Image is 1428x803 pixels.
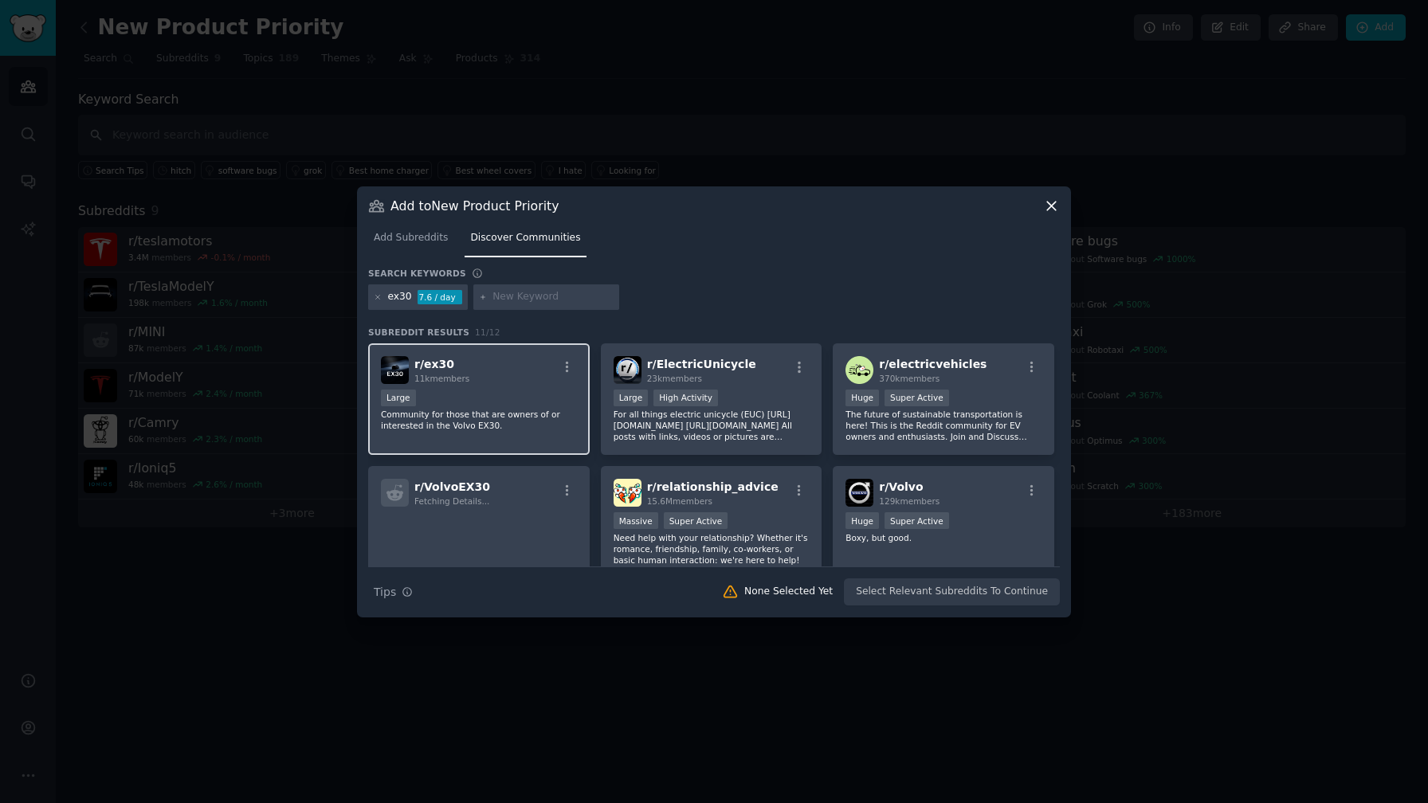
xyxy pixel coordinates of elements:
[845,409,1042,442] p: The future of sustainable transportation is here! This is the Reddit community for EV owners and ...
[879,496,940,506] span: 129k members
[845,390,879,406] div: Huge
[368,327,469,338] span: Subreddit Results
[879,358,987,370] span: r/ electricvehicles
[614,512,658,529] div: Massive
[647,358,756,370] span: r/ ElectricUnicycle
[614,409,810,442] p: For all things electric unicycle (EUC) [URL][DOMAIN_NAME] [URL][DOMAIN_NAME] All posts with links...
[381,356,409,384] img: ex30
[414,496,489,506] span: Fetching Details...
[647,496,712,506] span: 15.6M members
[390,198,559,214] h3: Add to New Product Priority
[368,578,418,606] button: Tips
[845,356,873,384] img: electricvehicles
[879,374,940,383] span: 370k members
[845,532,1042,543] p: Boxy, but good.
[647,480,779,493] span: r/ relationship_advice
[653,390,718,406] div: High Activity
[374,584,396,601] span: Tips
[381,409,577,431] p: Community for those that are owners of or interested in the Volvo EX30.
[614,532,810,566] p: Need help with your relationship? Whether it's romance, friendship, family, co-workers, or basic ...
[470,231,580,245] span: Discover Communities
[475,327,500,337] span: 11 / 12
[647,374,702,383] span: 23k members
[374,231,448,245] span: Add Subreddits
[492,290,614,304] input: New Keyword
[614,356,641,384] img: ElectricUnicycle
[845,512,879,529] div: Huge
[368,225,453,258] a: Add Subreddits
[381,390,416,406] div: Large
[879,480,923,493] span: r/ Volvo
[465,225,586,258] a: Discover Communities
[418,290,462,304] div: 7.6 / day
[414,358,454,370] span: r/ ex30
[744,585,833,599] div: None Selected Yet
[885,512,949,529] div: Super Active
[368,268,466,279] h3: Search keywords
[388,290,412,304] div: ex30
[414,374,469,383] span: 11k members
[614,390,649,406] div: Large
[414,480,490,493] span: r/ VolvoEX30
[614,479,641,507] img: relationship_advice
[885,390,949,406] div: Super Active
[664,512,728,529] div: Super Active
[845,479,873,507] img: Volvo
